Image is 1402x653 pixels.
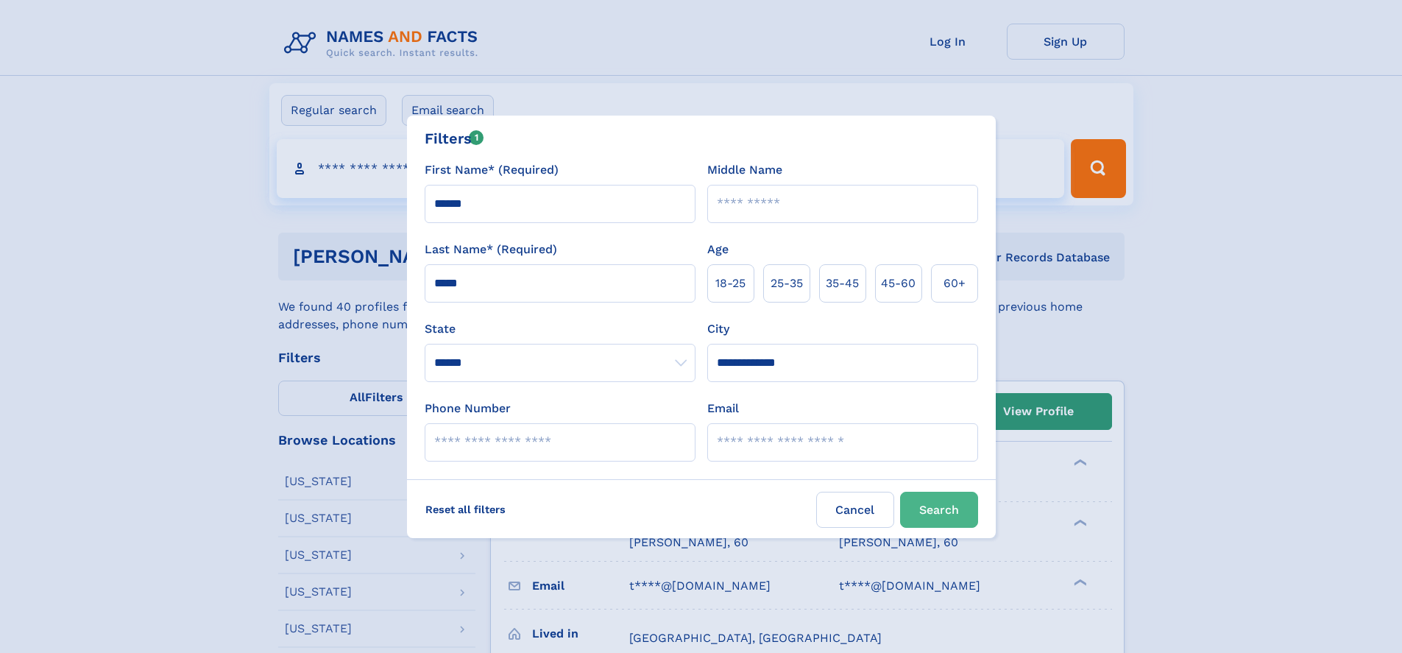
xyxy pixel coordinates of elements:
[707,400,739,417] label: Email
[416,492,515,527] label: Reset all filters
[943,275,966,292] span: 60+
[881,275,916,292] span: 45‑60
[900,492,978,528] button: Search
[425,127,484,149] div: Filters
[425,320,695,338] label: State
[425,241,557,258] label: Last Name* (Required)
[771,275,803,292] span: 25‑35
[707,241,729,258] label: Age
[707,320,729,338] label: City
[425,161,559,179] label: First Name* (Required)
[425,400,511,417] label: Phone Number
[715,275,746,292] span: 18‑25
[826,275,859,292] span: 35‑45
[707,161,782,179] label: Middle Name
[816,492,894,528] label: Cancel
